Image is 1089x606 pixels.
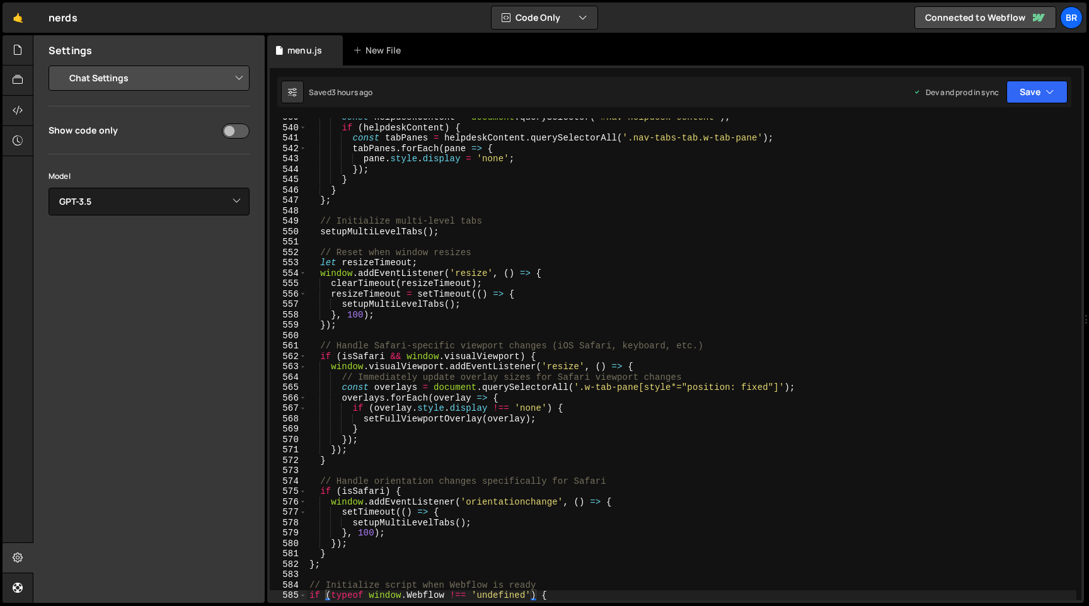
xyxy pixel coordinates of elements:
div: 564 [270,372,307,383]
div: 551 [270,237,307,248]
div: 550 [270,227,307,237]
div: 555 [270,278,307,289]
div: 573 [270,466,307,476]
h2: Settings [49,43,92,57]
div: 578 [270,518,307,529]
div: 584 [270,580,307,591]
div: 544 [270,164,307,175]
button: Save [1006,81,1068,103]
a: 🤙 [3,3,33,33]
div: 556 [270,289,307,300]
div: 541 [270,133,307,144]
div: 571 [270,445,307,455]
div: 557 [270,299,307,310]
div: New File [353,44,406,57]
div: 549 [270,216,307,227]
div: nerds [49,10,78,25]
div: menu.js [287,44,322,57]
div: 572 [270,455,307,466]
div: 576 [270,497,307,508]
div: 570 [270,435,307,445]
div: 559 [270,320,307,331]
div: 545 [270,174,307,185]
div: 567 [270,403,307,414]
div: 574 [270,476,307,487]
button: Code Only [492,6,597,29]
div: 565 [270,382,307,393]
div: 582 [270,559,307,570]
div: 563 [270,362,307,372]
div: 542 [270,144,307,154]
a: br [1060,6,1083,29]
div: 585 [270,590,307,601]
div: 575 [270,486,307,497]
div: Dev and prod in sync [913,87,999,98]
div: 552 [270,248,307,258]
div: 562 [270,352,307,362]
div: 580 [270,539,307,549]
a: Connected to Webflow [914,6,1056,29]
div: 579 [270,528,307,539]
div: 583 [270,569,307,580]
div: 546 [270,185,307,196]
div: 553 [270,258,307,268]
div: 548 [270,206,307,217]
div: Saved [309,87,373,98]
div: 540 [270,123,307,134]
div: 3 hours ago [331,87,373,98]
div: 561 [270,341,307,352]
div: 581 [270,549,307,559]
div: 560 [270,331,307,341]
div: 577 [270,507,307,518]
div: 566 [270,393,307,404]
div: 543 [270,154,307,164]
div: 569 [270,424,307,435]
div: 554 [270,268,307,279]
div: Show code only [49,124,118,136]
div: 558 [270,310,307,321]
div: 547 [270,195,307,206]
label: Model [49,170,71,183]
div: 568 [270,414,307,425]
